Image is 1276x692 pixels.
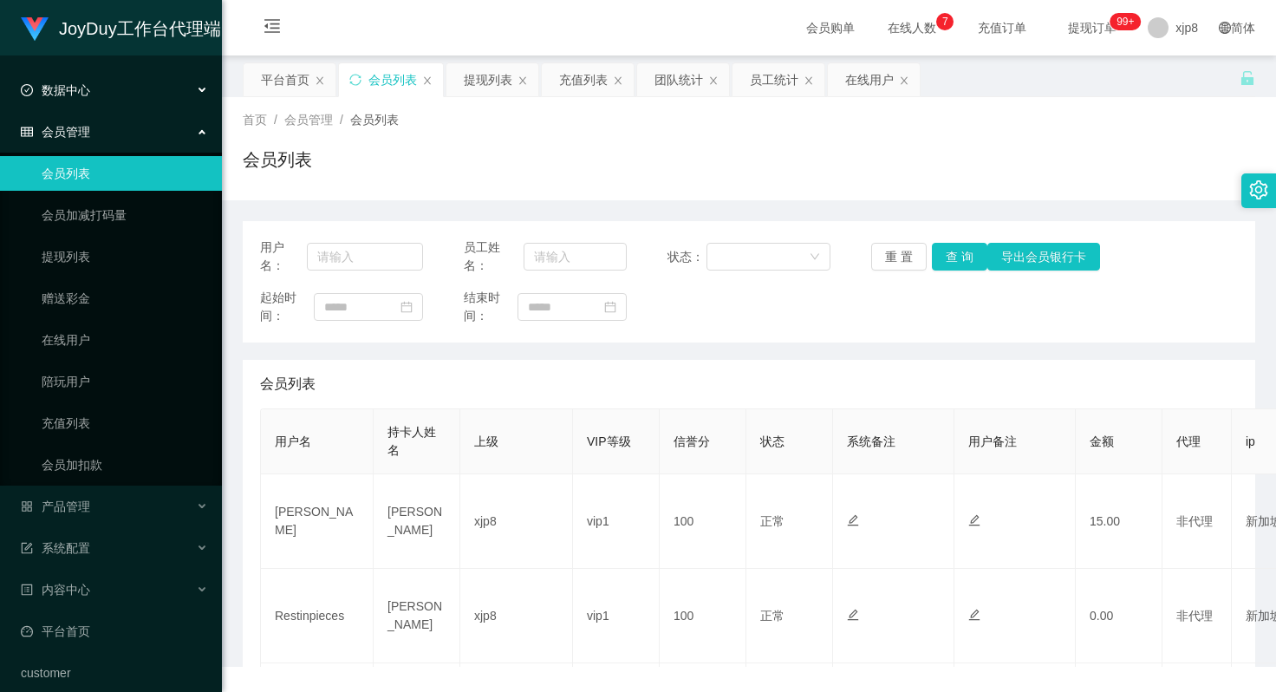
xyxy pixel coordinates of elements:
td: xjp8 [460,474,573,569]
i: 图标: down [810,251,820,264]
td: vip1 [573,474,660,569]
span: 会员列表 [350,113,399,127]
a: 提现列表 [42,239,208,274]
i: 图标: sync [349,74,361,86]
i: 图标: close [804,75,814,86]
i: 图标: calendar [604,301,616,313]
div: 提现列表 [464,63,512,96]
input: 请输入 [307,243,423,271]
i: 图标: close [613,75,623,86]
i: 图标: setting [1249,180,1268,199]
span: 员工姓名： [464,238,524,275]
span: 金额 [1090,434,1114,448]
button: 重 置 [871,243,927,271]
div: 员工统计 [750,63,798,96]
div: 在线用户 [845,63,894,96]
div: 团队统计 [654,63,703,96]
h1: 会员列表 [243,147,312,173]
i: 图标: close [899,75,909,86]
span: 非代理 [1176,609,1213,623]
span: 非代理 [1176,514,1213,528]
h1: JoyDuy工作台代理端 [59,1,221,56]
i: 图标: edit [968,609,980,621]
div: 充值列表 [559,63,608,96]
td: 100 [660,474,746,569]
a: 图标: dashboard平台首页 [21,614,208,649]
span: 起始时间： [260,289,314,325]
i: 图标: unlock [1240,70,1255,86]
sup: 193 [1110,13,1141,30]
i: 图标: edit [847,609,859,621]
a: 会员加减打码量 [42,198,208,232]
span: 数据中心 [21,83,90,97]
span: 持卡人姓名 [387,425,436,457]
p: 7 [942,13,948,30]
a: 陪玩用户 [42,364,208,399]
span: 状态： [667,248,706,266]
a: 赠送彩金 [42,281,208,316]
a: JoyDuy工作台代理端 [21,21,221,35]
i: 图标: form [21,542,33,554]
span: 代理 [1176,434,1201,448]
span: 在线人数 [879,22,945,34]
span: 会员列表 [260,374,316,395]
span: 状态 [760,434,784,448]
i: 图标: appstore-o [21,500,33,512]
input: 请输入 [524,243,627,271]
i: 图标: close [315,75,325,86]
div: 平台首页 [261,63,309,96]
span: VIP等级 [587,434,631,448]
span: 产品管理 [21,499,90,513]
i: 图标: close [708,75,719,86]
a: 充值列表 [42,406,208,441]
span: 系统备注 [847,434,895,448]
td: [PERSON_NAME] [261,474,374,569]
i: 图标: edit [968,514,980,526]
a: 在线用户 [42,323,208,357]
span: 会员管理 [21,125,90,139]
td: xjp8 [460,569,573,663]
i: 图标: close [422,75,433,86]
span: ip [1246,434,1255,448]
span: / [340,113,343,127]
button: 导出会员银行卡 [987,243,1100,271]
span: 上级 [474,434,498,448]
span: 用户名 [275,434,311,448]
td: 15.00 [1076,474,1162,569]
div: 2021 [236,628,1262,646]
i: 图标: profile [21,584,33,596]
span: 充值订单 [969,22,1035,34]
span: 用户名： [260,238,307,275]
a: 会员加扣款 [42,447,208,482]
i: 图标: edit [847,514,859,526]
td: [PERSON_NAME] [374,474,460,569]
i: 图标: global [1219,22,1231,34]
td: [PERSON_NAME] [374,569,460,663]
span: 提现订单 [1059,22,1125,34]
td: vip1 [573,569,660,663]
a: customer [21,656,208,690]
i: 图标: menu-fold [243,1,302,56]
i: 图标: table [21,126,33,138]
sup: 7 [936,13,954,30]
span: 首页 [243,113,267,127]
i: 图标: close [518,75,528,86]
td: Restinpieces [261,569,374,663]
td: 0.00 [1076,569,1162,663]
span: 正常 [760,514,784,528]
span: 信誉分 [674,434,710,448]
span: 内容中心 [21,583,90,597]
a: 会员列表 [42,156,208,191]
i: 图标: check-circle-o [21,84,33,96]
i: 图标: calendar [400,301,413,313]
img: logo.9652507e.png [21,17,49,42]
div: 会员列表 [368,63,417,96]
span: 正常 [760,609,784,623]
button: 查 询 [932,243,987,271]
span: 结束时间： [464,289,518,325]
span: 用户备注 [968,434,1017,448]
span: / [274,113,277,127]
span: 系统配置 [21,541,90,555]
span: 会员管理 [284,113,333,127]
td: 100 [660,569,746,663]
